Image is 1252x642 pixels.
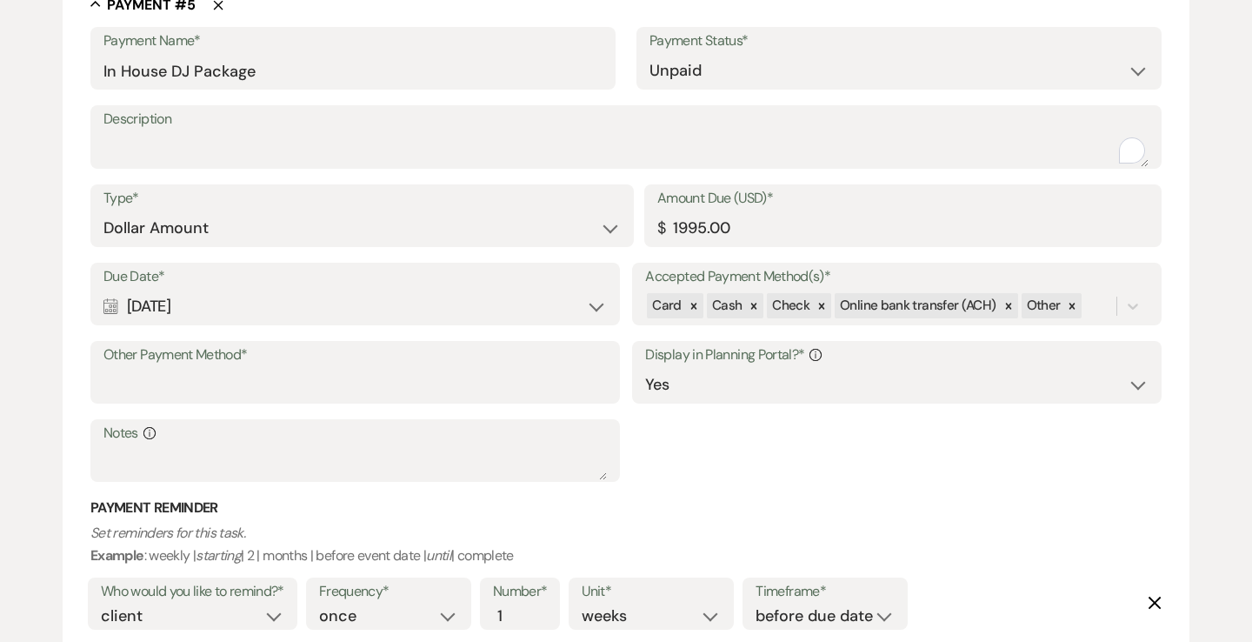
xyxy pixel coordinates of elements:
[645,264,1149,290] label: Accepted Payment Method(s)*
[657,186,1149,211] label: Amount Due (USD)*
[90,524,245,542] i: Set reminders for this task.
[657,217,665,240] div: $
[652,297,681,314] span: Card
[1027,297,1061,314] span: Other
[103,343,607,368] label: Other Payment Method*
[645,343,1149,368] label: Display in Planning Portal?*
[90,522,1162,566] p: : weekly | | 2 | months | before event date | | complete
[772,297,809,314] span: Check
[90,498,1162,518] h3: Payment Reminder
[426,546,451,565] i: until
[840,297,996,314] span: Online bank transfer (ACH)
[196,546,241,565] i: starting
[582,579,721,605] label: Unit*
[103,421,607,446] label: Notes
[319,579,458,605] label: Frequency*
[103,107,1149,132] label: Description
[756,579,895,605] label: Timeframe*
[103,186,621,211] label: Type*
[712,297,742,314] span: Cash
[103,132,1149,167] textarea: To enrich screen reader interactions, please activate Accessibility in Grammarly extension settings
[493,579,548,605] label: Number*
[103,290,607,324] div: [DATE]
[103,264,607,290] label: Due Date*
[103,29,603,54] label: Payment Name*
[90,546,144,565] b: Example
[101,579,284,605] label: Who would you like to remind?*
[649,29,1149,54] label: Payment Status*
